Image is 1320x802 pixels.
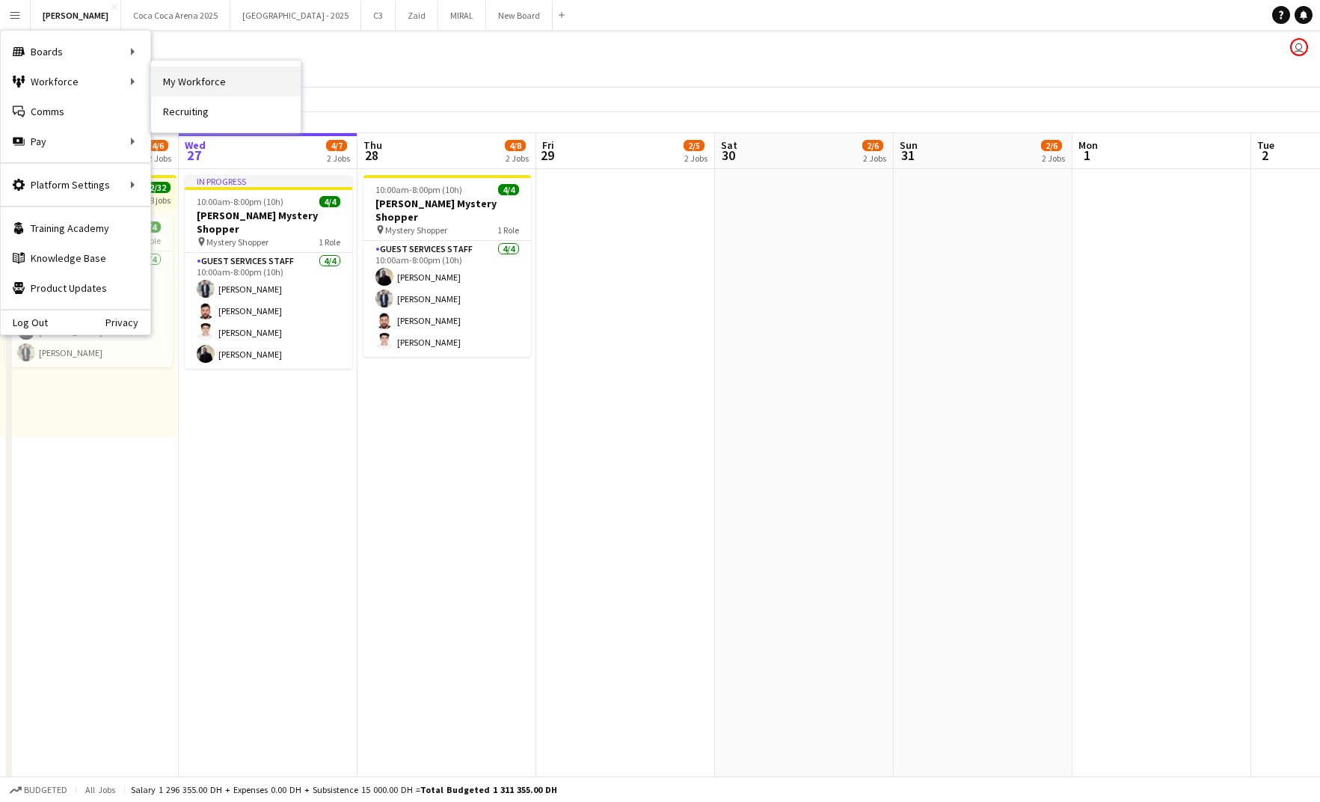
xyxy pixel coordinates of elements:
[684,153,707,164] div: 2 Jobs
[150,193,171,206] div: 8 jobs
[105,316,150,328] a: Privacy
[131,784,557,795] div: Salary 1 296 355.00 DH + Expenses 0.00 DH + Subsistence 15 000.00 DH =
[185,138,206,152] span: Wed
[1,67,150,97] div: Workforce
[363,241,531,357] app-card-role: Guest Services Staff4/410:00am-8:00pm (10h)[PERSON_NAME][PERSON_NAME][PERSON_NAME][PERSON_NAME]
[1041,140,1062,151] span: 2/6
[327,153,350,164] div: 2 Jobs
[148,153,171,164] div: 2 Jobs
[1,243,150,273] a: Knowledge Base
[185,209,352,236] h3: [PERSON_NAME] Mystery Shopper
[1042,153,1065,164] div: 2 Jobs
[542,138,554,152] span: Fri
[498,184,519,195] span: 4/4
[1257,138,1274,152] span: Tue
[363,138,382,152] span: Thu
[1,316,48,328] a: Log Out
[684,140,704,151] span: 2/5
[319,236,340,248] span: 1 Role
[31,1,121,30] button: [PERSON_NAME]
[182,147,206,164] span: 27
[1,273,150,303] a: Product Updates
[506,153,529,164] div: 2 Jobs
[1,170,150,200] div: Platform Settings
[361,1,396,30] button: C3
[862,140,883,151] span: 2/6
[396,1,438,30] button: Zaid
[1255,147,1274,164] span: 2
[363,197,531,224] h3: [PERSON_NAME] Mystery Shopper
[185,175,352,369] app-job-card: In progress10:00am-8:00pm (10h)4/4[PERSON_NAME] Mystery Shopper Mystery Shopper1 RoleGuest Servic...
[24,785,67,795] span: Budgeted
[147,140,168,151] span: 4/6
[82,784,118,795] span: All jobs
[230,1,361,30] button: [GEOGRAPHIC_DATA] - 2025
[497,224,519,236] span: 1 Role
[141,182,171,193] span: 32/32
[719,147,737,164] span: 30
[486,1,553,30] button: New Board
[900,138,918,152] span: Sun
[420,784,557,795] span: Total Budgeted 1 311 355.00 DH
[121,1,230,30] button: Coca Coca Arena 2025
[438,1,486,30] button: MIRAL
[185,175,352,187] div: In progress
[1078,138,1098,152] span: Mon
[505,140,526,151] span: 4/8
[1,126,150,156] div: Pay
[361,147,382,164] span: 28
[363,175,531,357] app-job-card: 10:00am-8:00pm (10h)4/4[PERSON_NAME] Mystery Shopper Mystery Shopper1 RoleGuest Services Staff4/4...
[319,196,340,207] span: 4/4
[326,140,347,151] span: 4/7
[897,147,918,164] span: 31
[540,147,554,164] span: 29
[1,97,150,126] a: Comms
[1,213,150,243] a: Training Academy
[151,97,301,126] a: Recruiting
[206,236,268,248] span: Mystery Shopper
[197,196,283,207] span: 10:00am-8:00pm (10h)
[1,37,150,67] div: Boards
[721,138,737,152] span: Sat
[185,253,352,369] app-card-role: Guest Services Staff4/410:00am-8:00pm (10h)[PERSON_NAME][PERSON_NAME][PERSON_NAME][PERSON_NAME]
[375,184,462,195] span: 10:00am-8:00pm (10h)
[1076,147,1098,164] span: 1
[863,153,886,164] div: 2 Jobs
[7,782,70,798] button: Budgeted
[151,67,301,97] a: My Workforce
[385,224,447,236] span: Mystery Shopper
[1290,38,1308,56] app-user-avatar: Kate Oliveros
